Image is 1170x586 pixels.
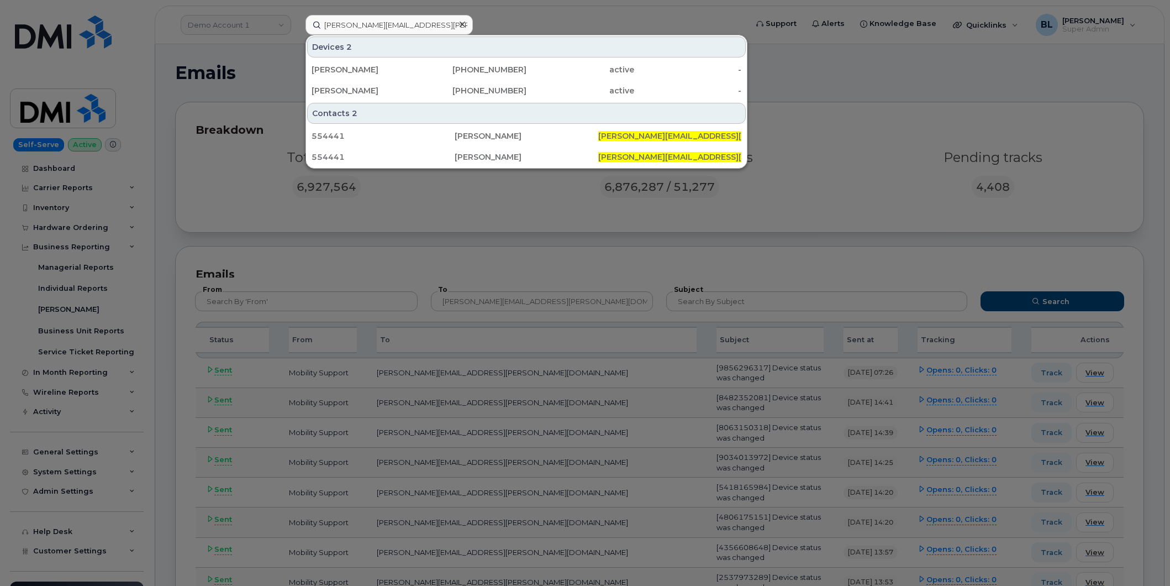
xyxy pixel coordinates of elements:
div: [PERSON_NAME] [312,64,419,75]
span: [PERSON_NAME][EMAIL_ADDRESS][PERSON_NAME][DOMAIN_NAME] [598,152,872,162]
div: Devices [307,36,746,57]
div: - [634,64,742,75]
div: - [634,85,742,96]
div: 554441 [312,151,455,163]
span: 2 [346,41,352,53]
div: 554441 [312,130,455,142]
a: 554441[PERSON_NAME][PERSON_NAME][EMAIL_ADDRESS][PERSON_NAME][DOMAIN_NAME] [307,126,746,146]
div: [PERSON_NAME] [455,151,598,163]
a: 554441[PERSON_NAME][PERSON_NAME][EMAIL_ADDRESS][PERSON_NAME][DOMAIN_NAME] [307,147,746,167]
a: [PERSON_NAME][PHONE_NUMBER]active- [307,81,746,101]
div: [PHONE_NUMBER] [419,85,527,96]
div: active [526,85,634,96]
div: [PERSON_NAME] [455,130,598,142]
span: [PERSON_NAME][EMAIL_ADDRESS][PERSON_NAME][DOMAIN_NAME] [598,131,872,141]
div: Contacts [307,103,746,124]
div: active [526,64,634,75]
div: [PHONE_NUMBER] [419,64,527,75]
span: 2 [352,108,357,119]
div: [PERSON_NAME] [312,85,419,96]
a: [PERSON_NAME][PHONE_NUMBER]active- [307,60,746,80]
